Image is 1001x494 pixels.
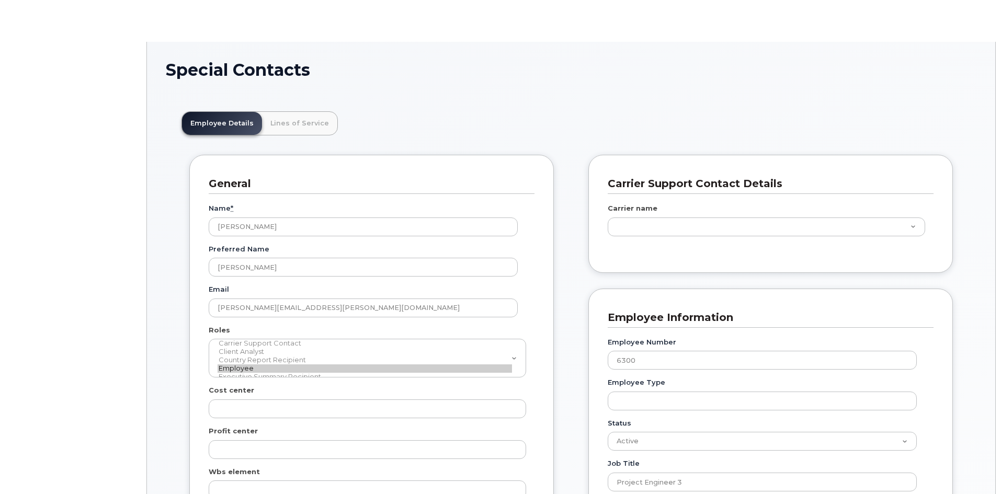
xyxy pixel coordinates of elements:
[218,356,512,364] option: Country Report Recipient
[209,385,254,395] label: Cost center
[608,377,665,387] label: Employee Type
[608,458,640,468] label: Job Title
[209,284,229,294] label: Email
[209,325,230,335] label: Roles
[166,61,976,79] h1: Special Contacts
[218,373,512,381] option: Executive Summary Recipient
[182,112,262,135] a: Employee Details
[262,112,337,135] a: Lines of Service
[218,364,512,373] option: Employee
[608,177,926,191] h3: Carrier Support Contact Details
[209,177,527,191] h3: General
[608,203,657,213] label: Carrier name
[209,467,260,477] label: Wbs element
[218,339,512,348] option: Carrier Support Contact
[218,348,512,356] option: Client Analyst
[608,311,926,325] h3: Employee Information
[608,418,631,428] label: Status
[608,337,676,347] label: Employee Number
[209,426,258,436] label: Profit center
[231,204,233,212] abbr: required
[209,203,233,213] label: Name
[209,244,269,254] label: Preferred Name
